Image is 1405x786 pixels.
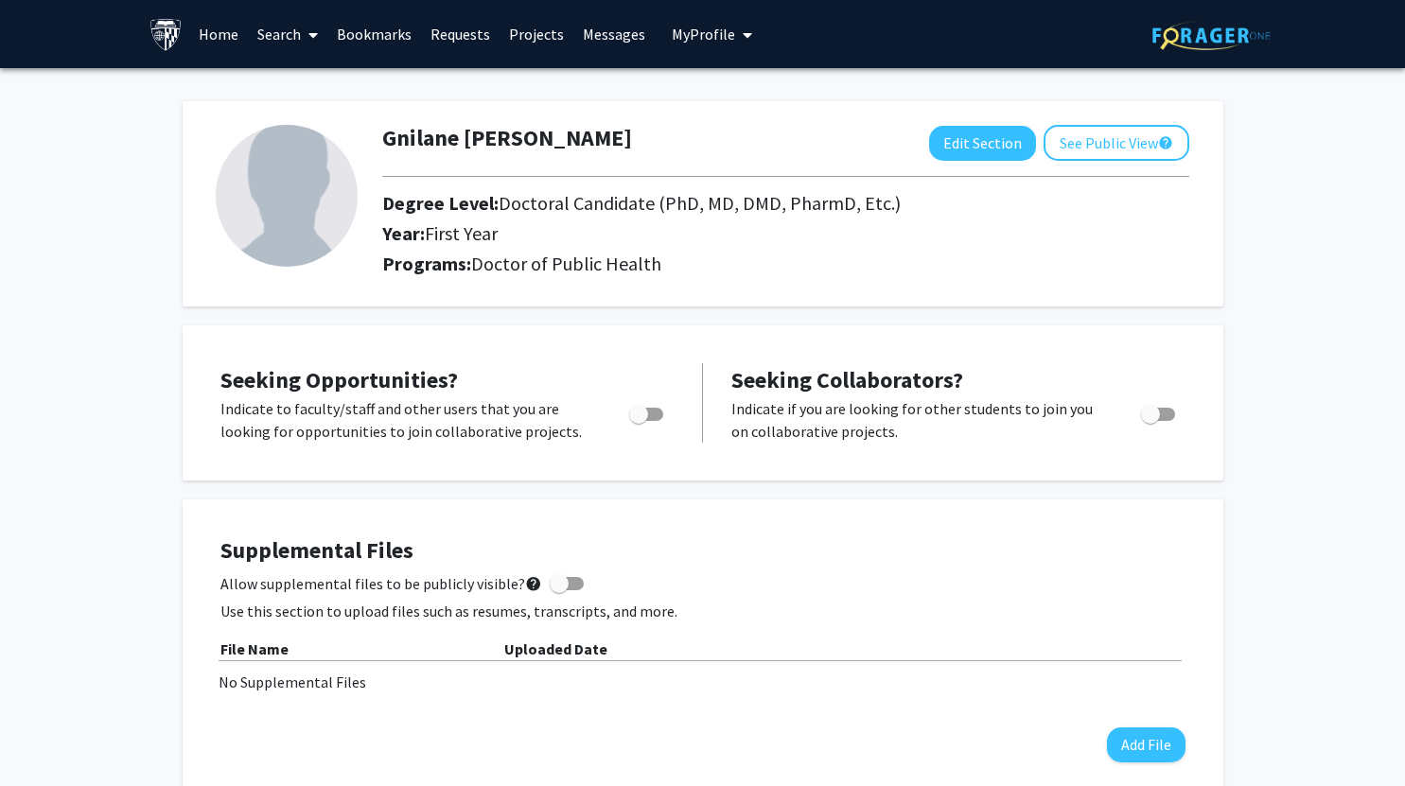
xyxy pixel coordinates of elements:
[382,253,1189,275] h2: Programs:
[220,572,542,595] span: Allow supplemental files to be publicly visible?
[189,1,248,67] a: Home
[500,1,573,67] a: Projects
[1044,125,1189,161] button: See Public View
[219,671,1187,693] div: No Supplemental Files
[220,537,1185,565] h4: Supplemental Files
[216,125,358,267] img: Profile Picture
[1133,397,1185,426] div: Toggle
[504,639,607,658] b: Uploaded Date
[248,1,327,67] a: Search
[421,1,500,67] a: Requests
[220,600,1185,622] p: Use this section to upload files such as resumes, transcripts, and more.
[731,365,963,394] span: Seeking Collaborators?
[1158,131,1173,154] mat-icon: help
[220,639,289,658] b: File Name
[425,221,498,245] span: First Year
[220,397,593,443] p: Indicate to faculty/staff and other users that you are looking for opportunities to join collabor...
[929,126,1036,161] button: Edit Section
[499,191,901,215] span: Doctoral Candidate (PhD, MD, DMD, PharmD, Etc.)
[731,397,1105,443] p: Indicate if you are looking for other students to join you on collaborative projects.
[220,365,458,394] span: Seeking Opportunities?
[1152,21,1271,50] img: ForagerOne Logo
[382,192,1045,215] h2: Degree Level:
[622,397,674,426] div: Toggle
[382,125,632,152] h1: Gnilane [PERSON_NAME]
[327,1,421,67] a: Bookmarks
[573,1,655,67] a: Messages
[471,252,661,275] span: Doctor of Public Health
[14,701,80,772] iframe: Chat
[149,18,183,51] img: Johns Hopkins University Logo
[1107,727,1185,762] button: Add File
[672,25,735,44] span: My Profile
[382,222,1045,245] h2: Year:
[525,572,542,595] mat-icon: help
